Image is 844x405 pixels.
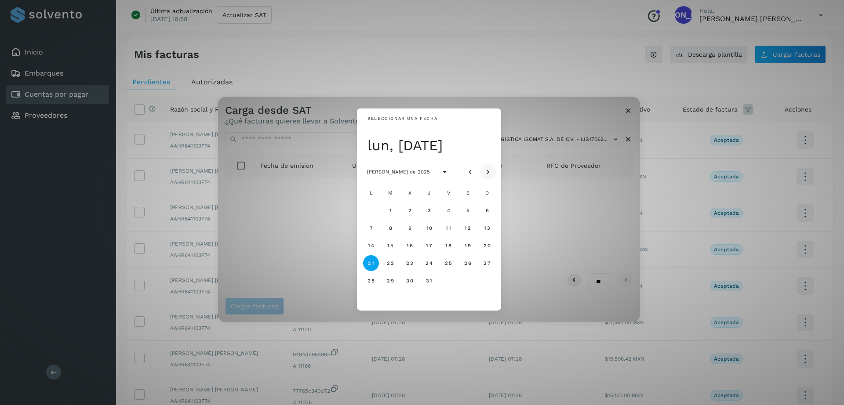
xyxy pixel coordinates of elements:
[440,255,456,271] button: viernes, 25 de julio de 2025
[363,220,379,236] button: lunes, 7 de julio de 2025
[406,260,413,266] span: 23
[406,278,413,284] span: 30
[421,273,437,289] button: jueves, 31 de julio de 2025
[421,202,437,218] button: jueves, 3 de julio de 2025
[485,207,489,213] span: 6
[421,220,437,236] button: jueves, 10 de julio de 2025
[445,242,451,249] span: 18
[480,164,496,180] button: Mes siguiente
[367,260,374,266] span: 21
[440,184,457,202] div: V
[363,238,379,253] button: lunes, 14 de julio de 2025
[421,255,437,271] button: jueves, 24 de julio de 2025
[437,164,453,180] button: Seleccionar año
[367,169,430,175] span: [PERSON_NAME] de 2025
[445,225,451,231] span: 11
[402,273,418,289] button: miércoles, 30 de julio de 2025
[460,220,476,236] button: sábado, 12 de julio de 2025
[484,225,490,231] span: 13
[382,220,398,236] button: martes, 8 de julio de 2025
[402,202,418,218] button: miércoles, 2 de julio de 2025
[369,225,373,231] span: 7
[402,238,418,253] button: miércoles, 16 de julio de 2025
[402,255,418,271] button: miércoles, 23 de julio de 2025
[479,238,495,253] button: domingo, 20 de julio de 2025
[406,242,413,249] span: 16
[362,184,380,202] div: L
[426,242,432,249] span: 17
[388,225,392,231] span: 8
[483,242,491,249] span: 20
[478,184,496,202] div: D
[444,260,452,266] span: 25
[479,202,495,218] button: domingo, 6 de julio de 2025
[407,225,411,231] span: 9
[466,207,469,213] span: 5
[479,220,495,236] button: domingo, 13 de julio de 2025
[367,137,496,154] div: lun, [DATE]
[382,202,398,218] button: martes, 1 de julio de 2025
[464,260,471,266] span: 26
[460,238,476,253] button: sábado, 19 de julio de 2025
[426,225,432,231] span: 10
[421,238,437,253] button: jueves, 17 de julio de 2025
[464,242,471,249] span: 19
[460,255,476,271] button: sábado, 26 de julio de 2025
[387,242,393,249] span: 15
[382,255,398,271] button: martes, 22 de julio de 2025
[446,207,450,213] span: 4
[363,255,379,271] button: lunes, 21 de julio de 2025
[382,238,398,253] button: martes, 15 de julio de 2025
[367,116,437,122] div: Seleccionar una fecha
[382,184,399,202] div: M
[367,242,374,249] span: 14
[389,207,392,213] span: 1
[440,202,456,218] button: viernes, 4 de julio de 2025
[483,260,491,266] span: 27
[382,273,398,289] button: martes, 29 de julio de 2025
[420,184,438,202] div: J
[386,278,394,284] span: 29
[460,202,476,218] button: sábado, 5 de julio de 2025
[426,278,432,284] span: 31
[440,220,456,236] button: viernes, 11 de julio de 2025
[367,278,375,284] span: 28
[402,220,418,236] button: miércoles, 9 de julio de 2025
[386,260,394,266] span: 22
[407,207,411,213] span: 2
[464,225,471,231] span: 12
[401,184,418,202] div: X
[440,238,456,253] button: viernes, 18 de julio de 2025
[360,164,437,180] button: [PERSON_NAME] de 2025
[479,255,495,271] button: domingo, 27 de julio de 2025
[425,260,433,266] span: 24
[462,164,478,180] button: Mes anterior
[459,184,477,202] div: S
[363,273,379,289] button: lunes, 28 de julio de 2025
[427,207,431,213] span: 3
